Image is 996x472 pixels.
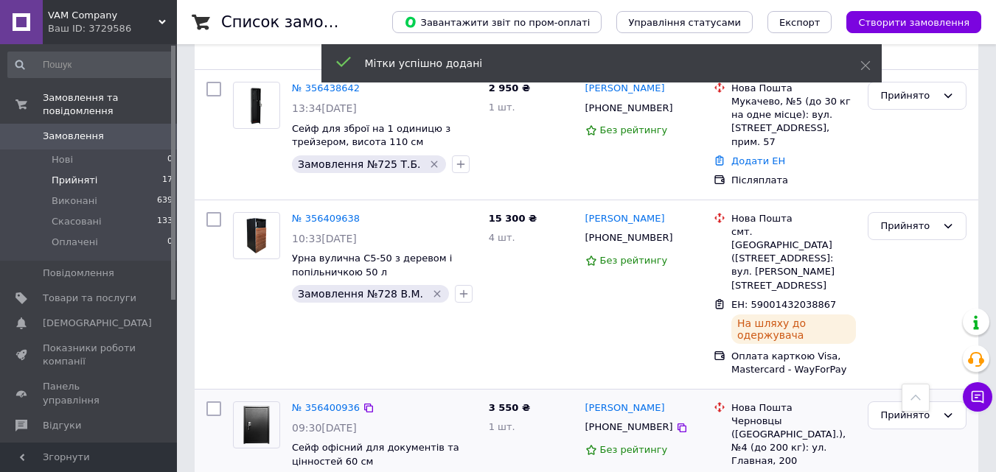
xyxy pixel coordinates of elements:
[167,153,173,166] span: 0
[221,13,371,31] h1: Список замовлень
[234,213,279,258] img: Фото товару
[292,253,452,278] a: Урна вулична С5-50 з деревом і попільничкою 50 л
[880,88,936,104] div: Прийнято
[292,213,360,224] a: № 356409638
[298,288,423,300] span: Замовлення №728 В.М.
[600,124,668,135] span: Без рейтингу
[157,215,173,228] span: 133
[731,82,856,95] div: Нова Пошта
[234,82,279,128] img: Фото товару
[582,99,676,118] div: [PHONE_NUMBER]
[428,158,440,170] svg: Видалити мітку
[162,174,173,187] span: 17
[43,130,104,143] span: Замовлення
[582,418,676,437] div: [PHONE_NUMBER]
[731,299,836,310] span: ЕН: 59001432038867
[832,16,981,27] a: Створити замовлення
[52,215,102,228] span: Скасовані
[43,267,114,280] span: Повідомлення
[858,17,969,28] span: Створити замовлення
[489,82,530,94] span: 2 950 ₴
[233,401,280,448] a: Фото товару
[582,228,676,247] div: [PHONE_NUMBER]
[365,56,823,71] div: Мітки успішно додані
[731,174,856,187] div: Післяплата
[292,102,357,114] span: 13:34[DATE]
[731,95,856,149] div: Мукачево, №5 (до 30 кг на одне місце): вул. [STREET_ADDRESS], прим. 57
[43,292,136,305] span: Товари та послуги
[731,314,856,344] div: На шляху до одержувача
[52,174,97,187] span: Прийняті
[292,422,357,434] span: 09:30[DATE]
[52,153,73,166] span: Нові
[731,212,856,225] div: Нова Пошта
[616,11,753,33] button: Управління статусами
[880,219,936,234] div: Прийнято
[234,402,279,448] img: Фото товару
[585,212,665,226] a: [PERSON_NAME]
[600,444,668,455] span: Без рейтингу
[48,9,159,22] span: VAM Company
[585,82,665,96] a: [PERSON_NAME]
[489,402,530,413] span: 3 550 ₴
[431,288,443,300] svg: Видалити мітку
[489,213,537,224] span: 15 300 ₴
[731,155,785,166] a: Додати ЕН
[52,194,97,208] span: Виконані
[52,236,98,249] span: Оплачені
[7,52,174,78] input: Пошук
[731,350,856,376] div: Оплата карткою Visa, Mastercard - WayForPay
[779,17,821,28] span: Експорт
[392,11,602,33] button: Завантажити звіт по пром-оплаті
[43,380,136,406] span: Панель управління
[489,421,515,432] span: 1 шт.
[585,401,665,415] a: [PERSON_NAME]
[489,102,515,113] span: 1 шт.
[292,402,360,413] a: № 356400936
[600,255,668,266] span: Без рейтингу
[233,82,280,129] a: Фото товару
[157,194,173,208] span: 639
[43,342,136,368] span: Показники роботи компанії
[846,11,981,33] button: Створити замовлення
[43,317,152,330] span: [DEMOGRAPHIC_DATA]
[767,11,832,33] button: Експорт
[731,401,856,415] div: Нова Пошта
[963,382,992,412] button: Чат з покупцем
[167,236,173,249] span: 0
[628,17,741,28] span: Управління статусами
[43,91,177,118] span: Замовлення та повідомлення
[48,22,177,35] div: Ваш ID: 3729586
[292,442,459,467] a: Сейф офісний для документів та цінностей 60 см
[292,233,357,244] span: 10:33[DATE]
[292,123,450,148] a: Сейф для зброї на 1 одиницю з трейзером, висота 110 см
[43,419,81,432] span: Відгуки
[731,225,856,292] div: смт. [GEOGRAPHIC_DATA] ([STREET_ADDRESS]: вул. [PERSON_NAME][STREET_ADDRESS]
[404,15,590,29] span: Завантажити звіт по пром-оплаті
[489,232,515,243] span: 4 шт.
[880,408,936,423] div: Прийнято
[292,82,360,94] a: № 356438642
[298,158,420,170] span: Замовлення №725 Т.Б.
[731,415,856,468] div: Черновцы ([GEOGRAPHIC_DATA].), №4 (до 200 кг): ул. Главная, 200
[233,212,280,259] a: Фото товару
